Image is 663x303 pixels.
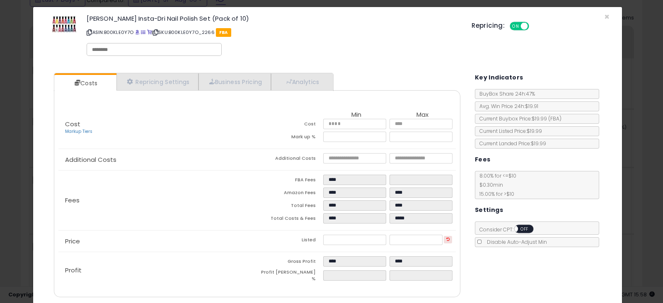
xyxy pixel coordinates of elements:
p: ASIN: B00KLE0Y7O | SKU: B00KLE0Y7O_2266 [87,26,459,39]
td: Gross Profit [257,256,323,269]
span: 8.00 % for <= $10 [475,172,516,197]
p: Price [58,238,257,245]
td: Mark up % [257,132,323,144]
h5: Key Indicators [475,72,523,83]
td: Additional Costs [257,153,323,166]
p: Additional Costs [58,156,257,163]
span: Current Buybox Price: [475,115,561,122]
h5: Settings [475,205,503,215]
span: 15.00 % for > $10 [475,190,514,197]
span: ON [511,23,521,30]
td: Total Costs & Fees [257,213,323,226]
h5: Repricing: [472,22,505,29]
span: BuyBox Share 24h: 47% [475,90,535,97]
span: ( FBA ) [548,115,561,122]
a: BuyBox page [135,29,140,36]
td: Amazon Fees [257,188,323,200]
span: × [604,11,610,23]
td: Listed [257,235,323,248]
span: OFF [518,226,531,233]
span: $0.30 min [475,181,503,188]
td: Total Fees [257,200,323,213]
a: Your listing only [147,29,152,36]
h5: Fees [475,154,491,165]
span: FBA [216,28,231,37]
td: Cost [257,119,323,132]
span: Avg. Win Price 24h: $19.91 [475,103,538,110]
a: Costs [54,75,116,91]
span: Current Landed Price: $19.99 [475,140,546,147]
th: Max [390,111,456,119]
span: Current Listed Price: $19.99 [475,127,542,135]
a: Markup Tiers [65,128,92,135]
span: $19.99 [532,115,561,122]
a: All offer listings [141,29,145,36]
h3: [PERSON_NAME] Insta-Dri Nail Polish Set (Pack of 10) [87,15,459,22]
th: Min [323,111,390,119]
a: Repricing Settings [116,73,198,90]
a: Analytics [271,73,332,90]
span: Consider CPT: [475,226,544,233]
img: 41wsB+yKjeL._SL60_.jpg [52,15,77,33]
span: Disable Auto-Adjust Min [483,238,547,245]
a: Business Pricing [198,73,271,90]
p: Fees [58,197,257,204]
p: Profit [58,267,257,274]
td: FBA Fees [257,175,323,188]
p: Cost [58,121,257,135]
span: OFF [528,23,541,30]
td: Profit [PERSON_NAME] % [257,269,323,284]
